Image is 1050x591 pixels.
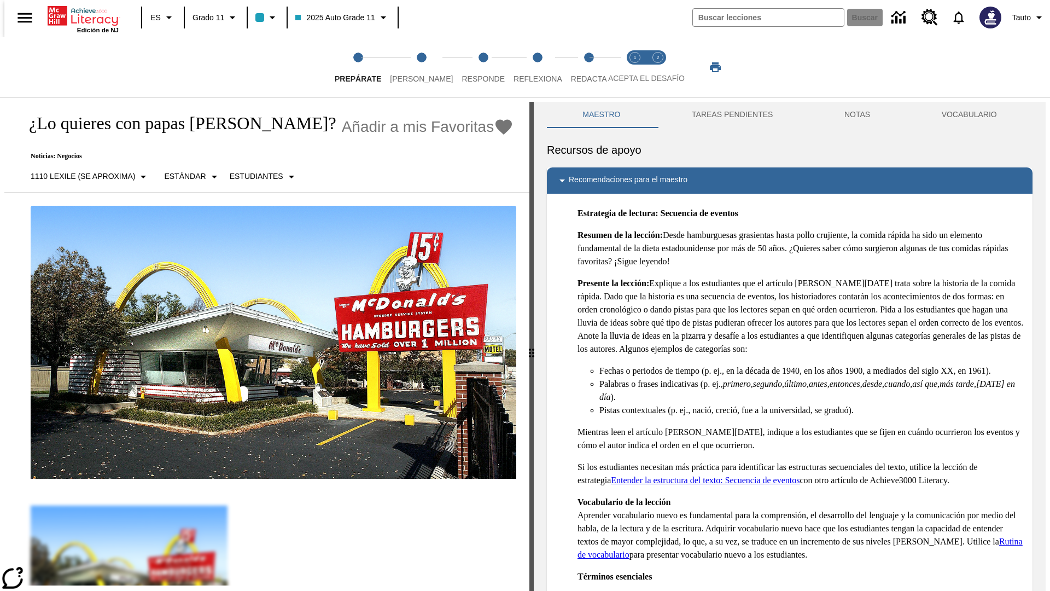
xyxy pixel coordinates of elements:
h6: Recursos de apoyo [547,141,1032,159]
button: Clase: 2025 Auto Grade 11, Selecciona una clase [291,8,394,27]
em: más tarde [940,379,974,389]
p: Aprender vocabulario nuevo es fundamental para la comprensión, el desarrollo del lenguaje y la co... [577,496,1024,561]
em: así que [912,379,937,389]
a: Centro de recursos, Se abrirá en una pestaña nueva. [915,3,944,32]
p: Si los estudiantes necesitan más práctica para identificar las estructuras secuenciales del texto... [577,461,1024,487]
button: Reflexiona step 4 of 5 [505,37,571,97]
div: Portada [48,4,119,33]
em: desde [862,379,882,389]
em: antes [809,379,827,389]
p: Noticias: Negocios [17,152,514,160]
text: 1 [633,55,636,60]
strong: Presente la lección: [577,279,649,288]
button: Añadir a mis Favoritas - ¿Lo quieres con papas fritas? [342,117,514,136]
button: Maestro [547,102,656,128]
button: Acepta el desafío contesta step 2 of 2 [642,37,674,97]
span: Añadir a mis Favoritas [342,118,494,136]
strong: Términos esenciales [577,572,652,581]
text: 2 [656,55,659,60]
p: 1110 Lexile (Se aproxima) [31,171,135,182]
button: TAREAS PENDIENTES [656,102,809,128]
li: Palabras o frases indicativas (p. ej., , , , , , , , , , ). [599,378,1024,404]
a: Centro de información [885,3,915,33]
span: Grado 11 [192,12,224,24]
button: Abrir el menú lateral [9,2,41,34]
button: Seleccionar estudiante [225,167,302,187]
button: Lenguaje: ES, Selecciona un idioma [145,8,180,27]
p: Mientras leen el artículo [PERSON_NAME][DATE], indique a los estudiantes que se fijen en cuándo o... [577,426,1024,452]
button: Redacta step 5 of 5 [562,37,616,97]
div: activity [534,102,1046,591]
p: Estándar [164,171,206,182]
div: Instructional Panel Tabs [547,102,1032,128]
button: Perfil/Configuración [1008,8,1050,27]
span: Redacta [571,74,607,83]
img: Uno de los primeros locales de McDonald's, con el icónico letrero rojo y los arcos amarillos. [31,206,516,479]
img: Avatar [979,7,1001,28]
a: Notificaciones [944,3,973,32]
em: primero [723,379,751,389]
strong: Estrategia de lectura: Secuencia de eventos [577,208,738,218]
em: último [784,379,807,389]
span: ACEPTA EL DESAFÍO [608,74,685,83]
input: Buscar campo [693,9,844,26]
strong: Resumen de la lección: [577,230,663,240]
li: Fechas o periodos de tiempo (p. ej., en la década de 1940, en los años 1900, a mediados del siglo... [599,364,1024,378]
button: NOTAS [809,102,906,128]
h1: ¿Lo quieres con papas [PERSON_NAME]? [17,113,336,134]
span: Edición de NJ [77,27,119,33]
div: Pulsa la tecla de intro o la barra espaciadora y luego presiona las flechas de derecha e izquierd... [529,102,534,591]
button: Tipo de apoyo, Estándar [160,167,225,187]
span: ES [150,12,161,24]
button: Lee step 2 of 5 [381,37,462,97]
button: Acepta el desafío lee step 1 of 2 [619,37,651,97]
button: Imprimir [698,57,733,77]
div: Recomendaciones para el maestro [547,167,1032,194]
span: [PERSON_NAME] [390,74,453,83]
p: Desde hamburguesas grasientas hasta pollo crujiente, la comida rápida ha sido un elemento fundame... [577,229,1024,268]
p: Recomendaciones para el maestro [569,174,687,187]
button: El color de la clase es azul claro. Cambiar el color de la clase. [251,8,283,27]
span: Reflexiona [514,74,562,83]
span: Responde [462,74,505,83]
p: Explique a los estudiantes que el artículo [PERSON_NAME][DATE] trata sobre la historia de la comi... [577,277,1024,356]
p: Estudiantes [230,171,283,182]
button: Seleccione Lexile, 1110 Lexile (Se aproxima) [26,167,154,187]
span: Tauto [1012,12,1031,24]
button: Grado: Grado 11, Elige un grado [188,8,243,27]
li: Pistas contextuales (p. ej., nació, creció, fue a la universidad, se graduó). [599,404,1024,417]
button: VOCABULARIO [906,102,1032,128]
span: 2025 Auto Grade 11 [295,12,375,24]
strong: Vocabulario de la lección [577,497,671,507]
span: Prepárate [335,74,381,83]
button: Responde step 3 of 5 [453,37,514,97]
em: cuando [884,379,910,389]
button: Escoja un nuevo avatar [973,3,1008,32]
div: reading [4,102,529,586]
a: Entender la estructura del texto: Secuencia de eventos [611,476,800,485]
em: entonces [830,379,860,389]
em: segundo [753,379,782,389]
button: Prepárate step 1 of 5 [326,37,390,97]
